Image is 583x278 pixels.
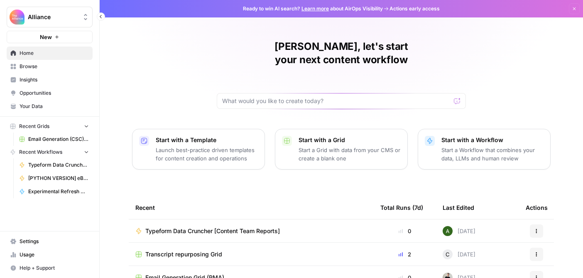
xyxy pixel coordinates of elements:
[145,227,280,235] span: Typeform Data Cruncher [Content Team Reports]
[7,120,93,133] button: Recent Grids
[380,250,429,258] div: 2
[7,60,93,73] a: Browse
[28,161,89,169] span: Typeform Data Cruncher [Content Team Reports]
[20,251,89,258] span: Usage
[418,129,551,170] button: Start with a WorkflowStart a Workflow that combines your data, LLMs and human review
[243,5,383,12] span: Ready to win AI search? about AirOps Visibility
[15,172,93,185] a: [PYTHON VERSION] eBook Creator Workflow
[20,103,89,110] span: Your Data
[7,146,93,158] button: Recent Workflows
[10,10,24,25] img: Alliance Logo
[217,40,466,66] h1: [PERSON_NAME], let's start your next content workflow
[156,146,258,162] p: Launch best-practice driven templates for content creation and operations
[28,188,89,195] span: Experimental Refresh Workflow
[275,129,408,170] button: Start with a GridStart a Grid with data from your CMS or create a blank one
[7,31,93,43] button: New
[526,196,548,219] div: Actions
[443,196,474,219] div: Last Edited
[20,89,89,97] span: Opportunities
[135,250,367,258] a: Transcript repurposing Grid
[380,196,423,219] div: Total Runs (7d)
[28,13,78,21] span: Alliance
[28,175,89,182] span: [PYTHON VERSION] eBook Creator Workflow
[7,7,93,27] button: Workspace: Alliance
[299,146,401,162] p: Start a Grid with data from your CMS or create a blank one
[15,158,93,172] a: Typeform Data Cruncher [Content Team Reports]
[441,136,544,144] p: Start with a Workflow
[443,226,453,236] img: d65nc20463hou62czyfowuui0u3g
[20,238,89,245] span: Settings
[20,264,89,272] span: Help + Support
[299,136,401,144] p: Start with a Grid
[443,226,475,236] div: [DATE]
[20,49,89,57] span: Home
[145,250,222,258] span: Transcript repurposing Grid
[7,235,93,248] a: Settings
[443,249,475,259] div: [DATE]
[7,100,93,113] a: Your Data
[19,123,49,130] span: Recent Grids
[389,5,440,12] span: Actions early access
[7,47,93,60] a: Home
[15,185,93,198] a: Experimental Refresh Workflow
[7,73,93,86] a: Insights
[156,136,258,144] p: Start with a Template
[135,196,367,219] div: Recent
[222,97,451,105] input: What would you like to create today?
[40,33,52,41] span: New
[132,129,265,170] button: Start with a TemplateLaunch best-practice driven templates for content creation and operations
[135,227,367,235] a: Typeform Data Cruncher [Content Team Reports]
[380,227,429,235] div: 0
[7,261,93,275] button: Help + Support
[20,76,89,84] span: Insights
[7,248,93,261] a: Usage
[441,146,544,162] p: Start a Workflow that combines your data, LLMs and human review
[20,63,89,70] span: Browse
[7,86,93,100] a: Opportunities
[446,250,450,258] span: C
[301,5,329,12] a: Learn more
[28,135,89,143] span: Email Generation (CSC) Grid
[19,148,62,156] span: Recent Workflows
[15,133,93,146] a: Email Generation (CSC) Grid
